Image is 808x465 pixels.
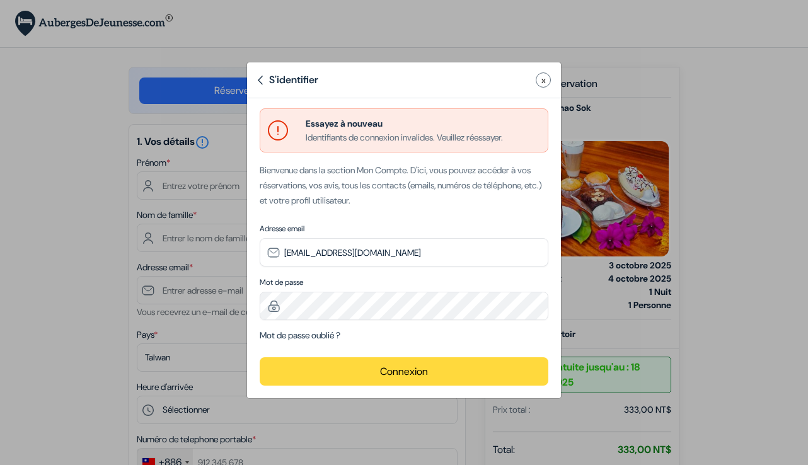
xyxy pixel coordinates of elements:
label: Adresse email [260,223,548,234]
a: Mot de passe oublié ? [260,330,340,341]
span: x [541,74,546,87]
div: S'identifier [257,72,318,88]
button: Connexion [260,357,548,386]
img: lock.svg [267,300,280,313]
img: error_circle.svg [268,120,288,141]
button: Close [536,72,551,88]
span: Essayez à nouveau [306,117,503,130]
label: Mot de passe [260,277,548,288]
span: Identifiants de connexion invalides. Veuillez réessayer. [306,130,503,144]
span: Bienvenue dans la section Mon Compte. D'ici, vous pouvez accéder à vos réservations, vos avis, to... [260,164,542,206]
img: arrow-left.svg [257,76,263,85]
img: email.svg [267,246,280,259]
